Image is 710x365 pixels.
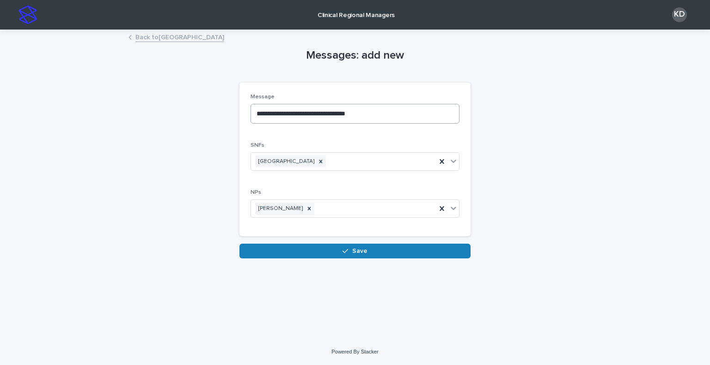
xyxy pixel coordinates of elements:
span: Message [251,94,275,100]
h1: Messages: add new [239,49,471,62]
div: KD [672,7,687,22]
a: Back to[GEOGRAPHIC_DATA] [135,31,224,42]
span: SNFs [251,143,264,148]
div: [PERSON_NAME] [256,203,304,215]
div: [GEOGRAPHIC_DATA] [256,156,316,168]
span: NPs [251,190,261,195]
span: Save [352,248,367,254]
img: stacker-logo-s-only.png [18,6,37,24]
button: Save [239,244,471,258]
a: Powered By Stacker [331,349,378,354]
